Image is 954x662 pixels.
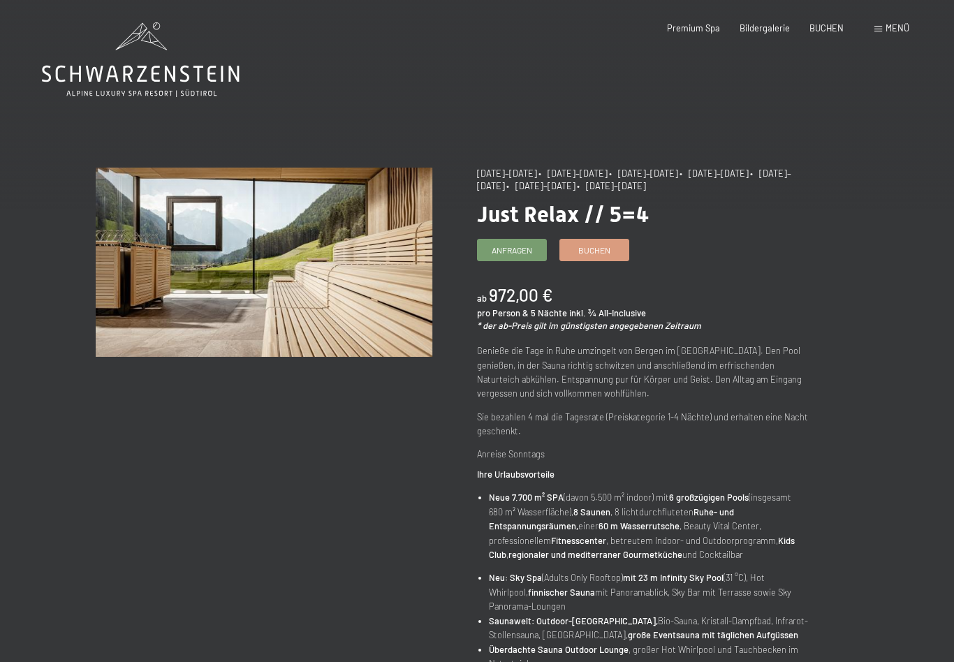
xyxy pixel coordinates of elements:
strong: Ihre Urlaubsvorteile [477,469,555,480]
strong: Neue 7.700 m² SPA [489,492,564,503]
span: pro Person & [477,307,529,318]
p: Anreise Sonntags [477,447,814,461]
span: [DATE]–[DATE] [477,168,537,179]
strong: Neu: Sky Spa [489,572,542,583]
a: Buchen [560,240,629,260]
strong: 60 m Wasserrutsche [599,520,680,531]
strong: finnischer Sauna [528,587,595,598]
span: • [DATE]–[DATE] [477,168,791,191]
span: • [DATE]–[DATE] [577,180,646,191]
li: Bio-Sauna, Kristall-Dampfbad, Infrarot-Stollensauna, [GEOGRAPHIC_DATA], [489,614,814,642]
p: Sie bezahlen 4 mal die Tagesrate (Preiskategorie 1-4 Nächte) und erhalten eine Nacht geschenkt. [477,410,814,439]
a: BUCHEN [809,22,844,34]
strong: regionaler und mediterraner Gourmetküche [508,549,682,560]
b: 972,00 € [489,285,552,305]
strong: Fitnesscenter [551,535,606,546]
strong: Überdachte Sauna Outdoor Lounge [489,644,629,655]
li: (Adults Only Rooftop) (31 °C), Hot Whirlpool, mit Panoramablick, Sky Bar mit Terrasse sowie Sky P... [489,571,814,613]
strong: Saunawelt: Outdoor-[GEOGRAPHIC_DATA], [489,615,658,626]
span: • [DATE]–[DATE] [506,180,575,191]
span: ab [477,293,487,304]
a: Bildergalerie [740,22,790,34]
img: Just Relax // 5=4 [96,168,432,357]
span: Anfragen [492,244,532,256]
strong: große Eventsauna mit täglichen Aufgüssen [628,629,798,640]
p: Genieße die Tage in Ruhe umzingelt von Bergen im [GEOGRAPHIC_DATA]. Den Pool genießen, in der Sau... [477,344,814,401]
strong: 6 großzügigen Pools [669,492,749,503]
span: inkl. ¾ All-Inclusive [569,307,646,318]
strong: mit 23 m Infinity Sky Pool [623,572,724,583]
span: Menü [886,22,909,34]
strong: 8 Saunen [573,506,610,517]
em: * der ab-Preis gilt im günstigsten angegebenen Zeitraum [477,320,701,331]
span: 5 Nächte [531,307,567,318]
span: • [DATE]–[DATE] [538,168,608,179]
span: • [DATE]–[DATE] [680,168,749,179]
li: (davon 5.500 m² indoor) mit (insgesamt 680 m² Wasserfläche), , 8 lichtdurchfluteten einer , Beaut... [489,490,814,561]
span: Just Relax // 5=4 [477,201,649,228]
a: Premium Spa [667,22,720,34]
span: Buchen [578,244,610,256]
span: • [DATE]–[DATE] [609,168,678,179]
a: Anfragen [478,240,546,260]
